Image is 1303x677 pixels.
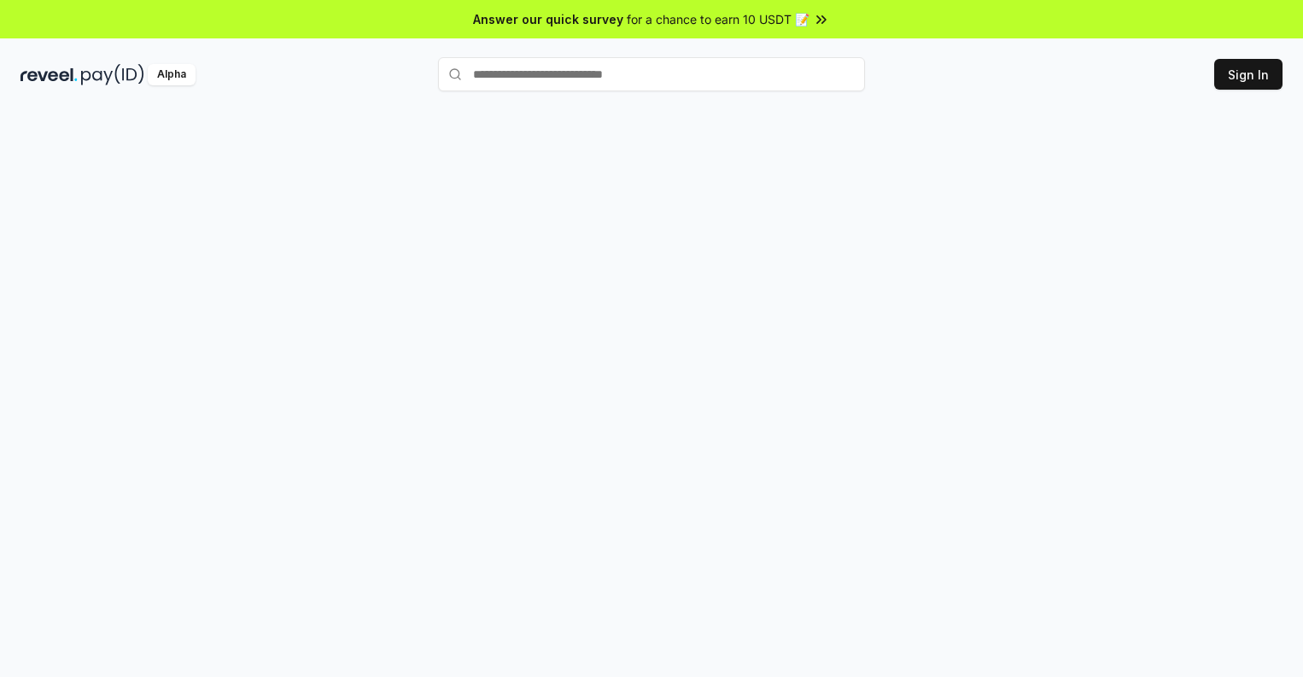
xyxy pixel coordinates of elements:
[148,64,196,85] div: Alpha
[473,10,623,28] span: Answer our quick survey
[81,64,144,85] img: pay_id
[20,64,78,85] img: reveel_dark
[627,10,809,28] span: for a chance to earn 10 USDT 📝
[1214,59,1283,90] button: Sign In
